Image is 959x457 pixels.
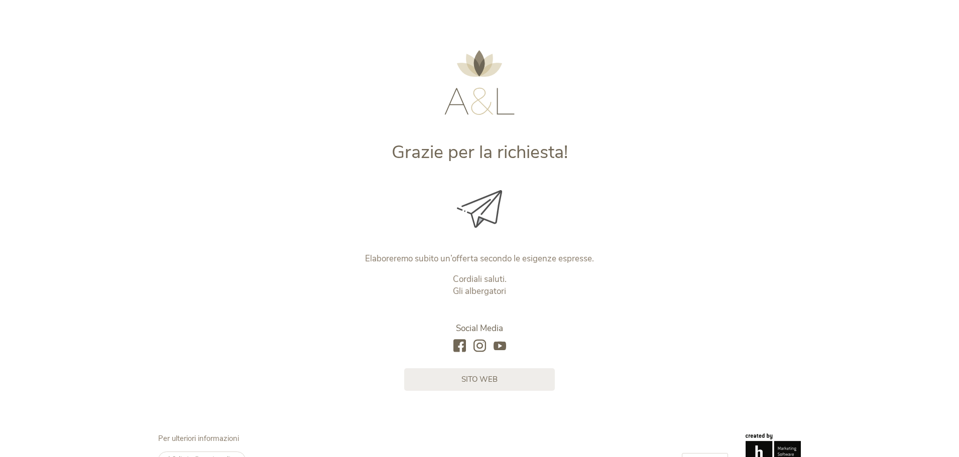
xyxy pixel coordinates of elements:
[392,140,568,165] span: Grazie per la richiesta!
[444,50,515,115] img: AMONTI & LUNARIS Wellnessresort
[473,340,486,353] a: instagram
[461,374,498,385] span: sito web
[456,323,503,334] span: Social Media
[158,433,239,443] span: Per ulteriori informazioni
[494,340,506,353] a: youtube
[453,340,466,353] a: facebook
[270,273,689,297] p: Cordiali saluti. Gli albergatori
[404,368,555,391] a: sito web
[457,190,502,228] img: Grazie per la richiesta!
[270,253,689,265] p: Elaboreremo subito un’offerta secondo le esigenze espresse.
